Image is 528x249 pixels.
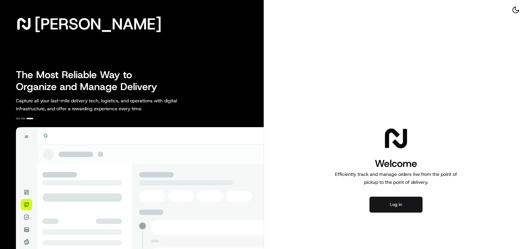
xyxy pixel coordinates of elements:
[16,97,207,113] p: Capture all your last-mile delivery tech, logistics, and operations with digital infrastructure, ...
[332,157,460,170] h1: Welcome
[369,197,423,213] button: Log in
[34,17,162,30] span: [PERSON_NAME]
[332,170,460,186] p: Efficiently track and manage orders live from the point of pickup to the point of delivery.
[16,69,165,93] h2: The Most Reliable Way to Organize and Manage Delivery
